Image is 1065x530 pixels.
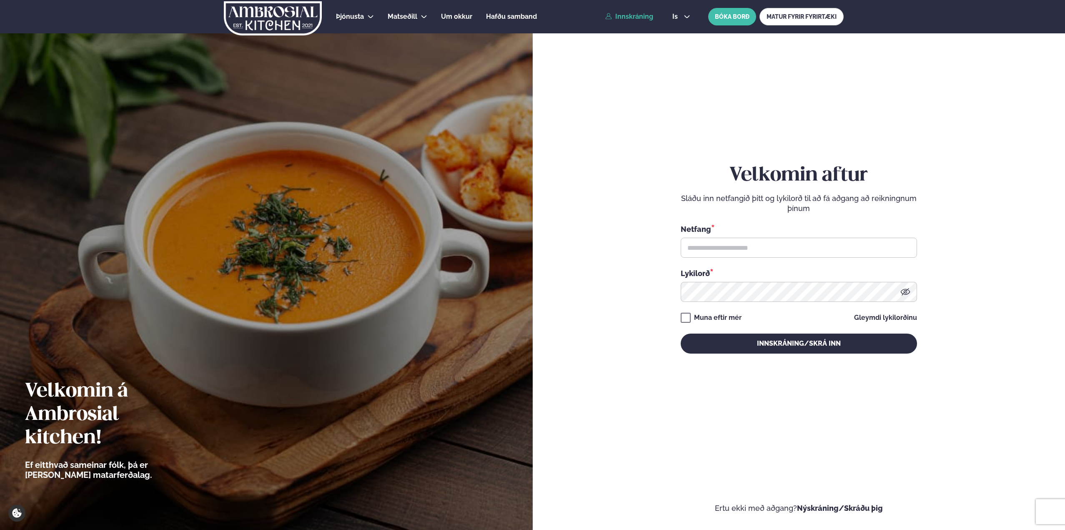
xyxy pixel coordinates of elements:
[441,12,472,22] a: Um okkur
[605,13,653,20] a: Innskráning
[223,1,323,35] img: logo
[486,12,537,22] a: Hafðu samband
[336,12,364,22] a: Þjónusta
[558,503,1040,513] p: Ertu ekki með aðgang?
[681,334,917,354] button: Innskráning/Skrá inn
[681,268,917,279] div: Lykilorð
[681,164,917,187] h2: Velkomin aftur
[25,380,198,450] h2: Velkomin á Ambrosial kitchen!
[388,13,417,20] span: Matseðill
[854,314,917,321] a: Gleymdi lykilorðinu
[759,8,844,25] a: MATUR FYRIR FYRIRTÆKI
[681,193,917,214] p: Sláðu inn netfangið þitt og lykilorð til að fá aðgang að reikningnum þínum
[681,224,917,234] div: Netfang
[672,13,680,20] span: is
[486,13,537,20] span: Hafðu samband
[388,12,417,22] a: Matseðill
[336,13,364,20] span: Þjónusta
[797,504,883,512] a: Nýskráning/Skráðu þig
[666,13,697,20] button: is
[25,460,198,480] p: Ef eitthvað sameinar fólk, þá er [PERSON_NAME] matarferðalag.
[441,13,472,20] span: Um okkur
[8,505,25,522] a: Cookie settings
[708,8,756,25] button: BÓKA BORÐ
